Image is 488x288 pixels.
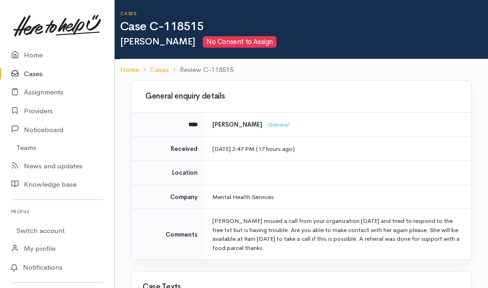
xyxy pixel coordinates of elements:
[169,65,233,75] li: Review C-118515
[205,137,471,161] td: [DATE] 3:47 PM (17 hours ago)
[143,92,460,101] h3: General enquiry details
[11,205,103,218] h6: Profile
[120,36,488,48] h2: [PERSON_NAME]
[115,59,488,81] nav: breadcrumb
[120,65,139,75] a: Home
[132,161,205,185] td: Location
[132,137,205,161] td: Received
[205,185,471,209] td: Mental Health Services
[132,185,205,209] td: Company
[132,209,205,260] td: Comments
[203,36,276,48] span: No Consent to Assign
[205,209,471,260] td: [PERSON_NAME] missed a call from your organization [DATE] and tried to respond to the free txt bu...
[212,121,262,128] b: [PERSON_NAME]
[265,121,289,128] span: General
[150,65,169,75] a: Cases
[120,11,488,16] h6: Cases
[120,20,488,33] h1: Case C-118515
